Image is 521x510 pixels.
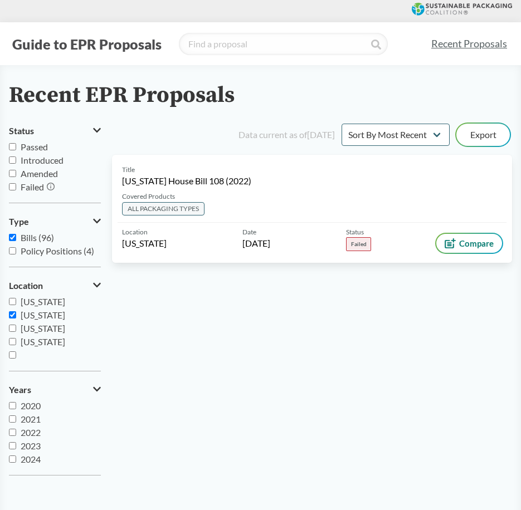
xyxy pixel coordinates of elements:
span: Location [9,281,43,291]
button: Location [9,276,101,295]
div: Data current as of [DATE] [238,128,335,141]
span: Date [242,227,256,237]
input: Amended [9,170,16,177]
span: [US_STATE] House Bill 108 (2022) [122,175,251,187]
input: [US_STATE] [9,298,16,305]
span: [DATE] [242,237,270,249]
button: Export [456,124,510,146]
button: Status [9,121,101,140]
input: [US_STATE] [9,338,16,345]
a: Recent Proposals [426,31,512,56]
input: [US_STATE] [9,325,16,332]
span: [US_STATE] [21,323,65,334]
span: ALL PACKAGING TYPES [122,202,204,215]
span: Introduced [21,155,64,165]
input: Policy Positions (4) [9,247,16,254]
input: 2024 [9,455,16,463]
span: 2022 [21,427,41,438]
span: Policy Positions (4) [21,246,94,256]
input: Passed [9,143,16,150]
span: Bills (96) [21,232,54,243]
input: [US_STATE] [9,311,16,318]
span: 2024 [21,454,41,464]
input: Failed [9,183,16,190]
input: 2023 [9,442,16,449]
span: 2021 [21,414,41,424]
span: [US_STATE] [21,296,65,307]
span: Status [9,126,34,136]
span: [US_STATE] [122,237,167,249]
button: Compare [436,234,502,253]
h2: Recent EPR Proposals [9,83,235,108]
span: Amended [21,168,58,179]
input: Bills (96) [9,234,16,241]
span: Failed [346,237,371,251]
span: Failed [21,182,44,192]
button: Years [9,380,101,399]
span: [US_STATE] [21,310,65,320]
span: Years [9,385,31,395]
input: Introduced [9,156,16,164]
input: 2022 [9,429,16,436]
span: 2020 [21,400,41,411]
span: Status [346,227,364,237]
input: 2021 [9,415,16,423]
span: Location [122,227,148,237]
input: Find a proposal [179,33,388,55]
span: 2023 [21,440,41,451]
button: Guide to EPR Proposals [9,35,165,53]
span: Covered Products [122,192,175,202]
input: 2020 [9,402,16,409]
span: Compare [459,239,494,248]
span: Type [9,217,29,227]
button: Type [9,212,101,231]
input: [GEOGRAPHIC_DATA] [9,351,16,359]
span: Title [122,165,135,175]
span: [US_STATE] [21,336,65,347]
span: Passed [21,141,48,152]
